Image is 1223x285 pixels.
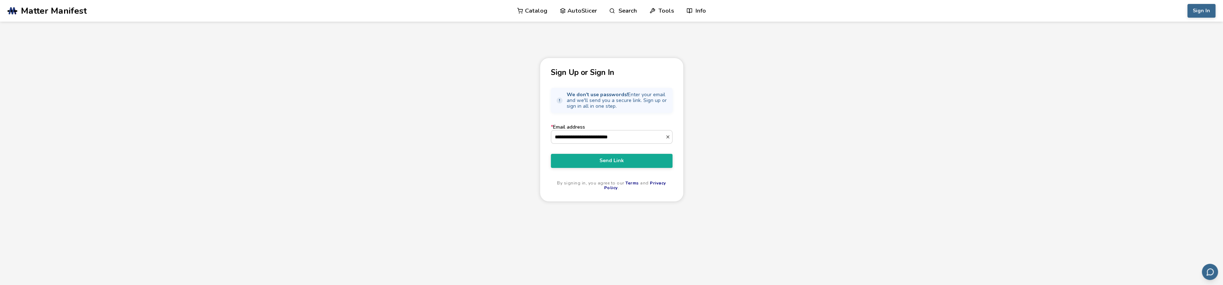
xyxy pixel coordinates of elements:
button: Send feedback via email [1202,264,1218,280]
span: Matter Manifest [21,6,87,16]
span: Enter your email and we'll send you a secure link. Sign up or sign in all in one step. [567,92,667,109]
p: By signing in, you agree to our and . [551,181,672,191]
button: Sign In [1187,4,1215,18]
strong: We don't use passwords! [567,91,628,98]
a: Terms [625,180,639,186]
button: Send Link [551,154,672,168]
label: Email address [551,124,672,144]
span: Send Link [556,158,667,164]
p: Sign Up or Sign In [551,69,672,76]
a: Privacy Policy [604,180,666,191]
input: *Email address [551,130,665,143]
button: *Email address [665,134,672,139]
